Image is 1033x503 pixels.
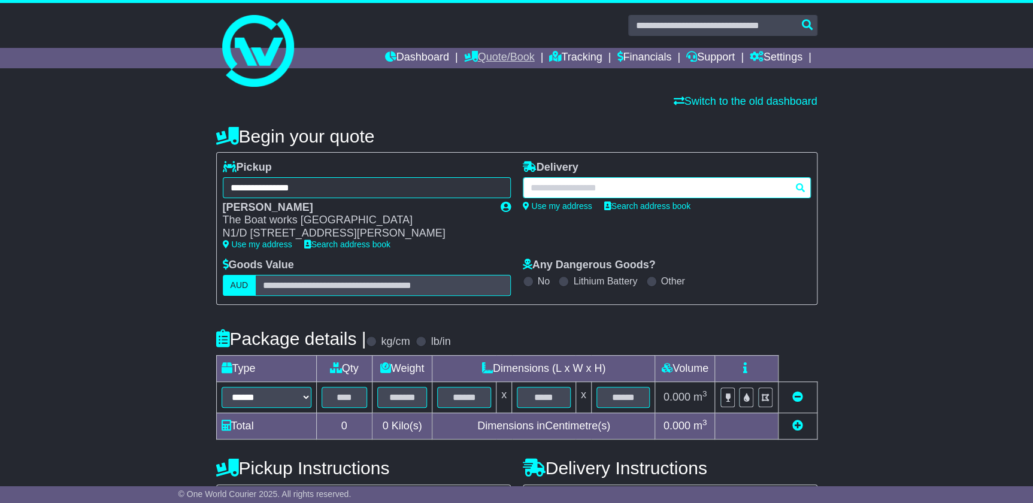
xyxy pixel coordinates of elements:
a: Switch to the old dashboard [673,95,817,107]
td: Dimensions in Centimetre(s) [432,413,655,439]
sup: 3 [702,389,707,398]
td: Kilo(s) [372,413,432,439]
td: Qty [316,355,372,381]
label: Any Dangerous Goods? [523,259,656,272]
label: Lithium Battery [573,275,637,287]
span: m [693,391,707,403]
div: N1/D [STREET_ADDRESS][PERSON_NAME] [223,227,489,240]
a: Tracking [549,48,602,68]
a: Quote/Book [464,48,534,68]
label: Other [661,275,685,287]
a: Search address book [604,201,690,211]
td: Dimensions (L x W x H) [432,355,655,381]
h4: Delivery Instructions [523,458,817,478]
typeahead: Please provide city [523,177,811,198]
h4: Package details | [216,329,366,349]
label: No [538,275,550,287]
td: x [496,381,512,413]
a: Financials [617,48,671,68]
a: Settings [750,48,802,68]
a: Use my address [523,201,592,211]
a: Support [686,48,735,68]
h4: Pickup Instructions [216,458,511,478]
h4: Begin your quote [216,126,817,146]
label: Delivery [523,161,578,174]
a: Add new item [792,420,803,432]
label: Goods Value [223,259,294,272]
div: [PERSON_NAME] [223,201,489,214]
td: Volume [655,355,715,381]
div: The Boat works [GEOGRAPHIC_DATA] [223,214,489,227]
td: x [575,381,591,413]
sup: 3 [702,418,707,427]
a: Remove this item [792,391,803,403]
span: m [693,420,707,432]
td: Type [216,355,316,381]
span: 0.000 [664,420,690,432]
label: Pickup [223,161,272,174]
span: 0.000 [664,391,690,403]
span: 0 [382,420,388,432]
span: © One World Courier 2025. All rights reserved. [178,489,352,499]
a: Dashboard [385,48,449,68]
label: kg/cm [381,335,410,349]
a: Use my address [223,240,292,249]
td: Weight [372,355,432,381]
td: 0 [316,413,372,439]
a: Search address book [304,240,390,249]
label: AUD [223,275,256,296]
label: lb/in [431,335,450,349]
td: Total [216,413,316,439]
